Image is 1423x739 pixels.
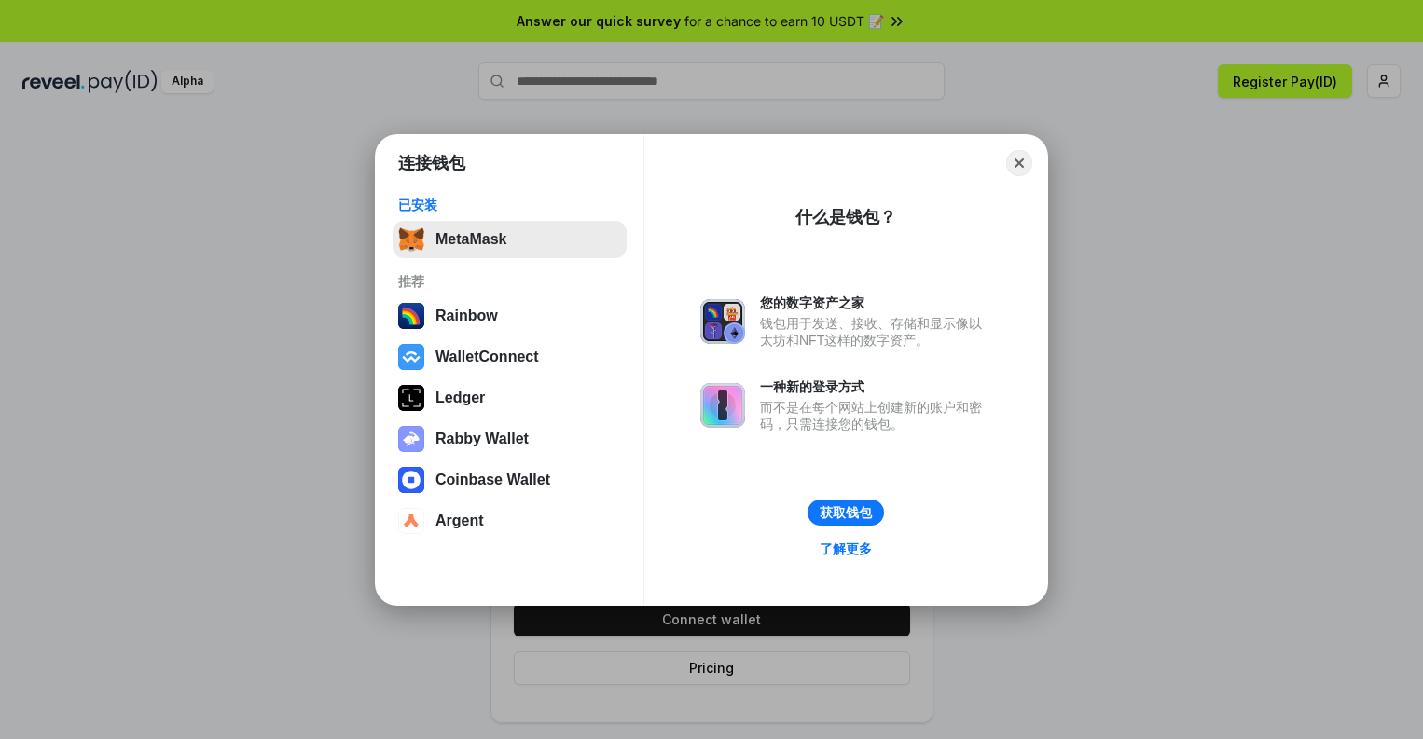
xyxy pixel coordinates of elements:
div: Argent [435,513,484,529]
div: 推荐 [398,273,621,290]
button: 获取钱包 [808,500,884,526]
img: svg+xml,%3Csvg%20xmlns%3D%22http%3A%2F%2Fwww.w3.org%2F2000%2Fsvg%22%20width%3D%2228%22%20height%3... [398,385,424,411]
div: 获取钱包 [820,504,872,521]
button: Rabby Wallet [393,420,627,458]
img: svg+xml,%3Csvg%20xmlns%3D%22http%3A%2F%2Fwww.w3.org%2F2000%2Fsvg%22%20fill%3D%22none%22%20viewBox... [700,383,745,428]
div: MetaMask [435,231,506,248]
a: 了解更多 [808,537,883,561]
div: 已安装 [398,197,621,213]
img: svg+xml,%3Csvg%20xmlns%3D%22http%3A%2F%2Fwww.w3.org%2F2000%2Fsvg%22%20fill%3D%22none%22%20viewBox... [700,299,745,344]
div: 而不是在每个网站上创建新的账户和密码，只需连接您的钱包。 [760,399,991,432]
button: Ledger [393,379,627,417]
button: Rainbow [393,297,627,335]
div: 了解更多 [820,541,872,557]
h1: 连接钱包 [398,152,465,174]
div: 什么是钱包？ [795,206,896,228]
img: svg+xml,%3Csvg%20width%3D%2228%22%20height%3D%2228%22%20viewBox%3D%220%200%2028%2028%22%20fill%3D... [398,344,424,370]
div: Rabby Wallet [435,431,529,447]
button: Close [1006,150,1032,176]
div: Rainbow [435,308,498,324]
img: svg+xml,%3Csvg%20width%3D%22120%22%20height%3D%22120%22%20viewBox%3D%220%200%20120%20120%22%20fil... [398,303,424,329]
div: Ledger [435,390,485,406]
button: Argent [393,502,627,540]
img: svg+xml,%3Csvg%20width%3D%2228%22%20height%3D%2228%22%20viewBox%3D%220%200%2028%2028%22%20fill%3D... [398,467,424,493]
img: svg+xml,%3Csvg%20xmlns%3D%22http%3A%2F%2Fwww.w3.org%2F2000%2Fsvg%22%20fill%3D%22none%22%20viewBox... [398,426,424,452]
div: 一种新的登录方式 [760,378,991,395]
button: WalletConnect [393,338,627,376]
div: 您的数字资产之家 [760,294,991,311]
button: Coinbase Wallet [393,461,627,499]
img: svg+xml,%3Csvg%20fill%3D%22none%22%20height%3D%2233%22%20viewBox%3D%220%200%2035%2033%22%20width%... [398,226,424,253]
div: Coinbase Wallet [435,472,550,488]
div: 钱包用于发送、接收、存储和显示像以太坊和NFT这样的数字资产。 [760,315,991,349]
div: WalletConnect [435,349,539,365]
button: MetaMask [393,221,627,258]
img: svg+xml,%3Csvg%20width%3D%2228%22%20height%3D%2228%22%20viewBox%3D%220%200%2028%2028%22%20fill%3D... [398,508,424,534]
